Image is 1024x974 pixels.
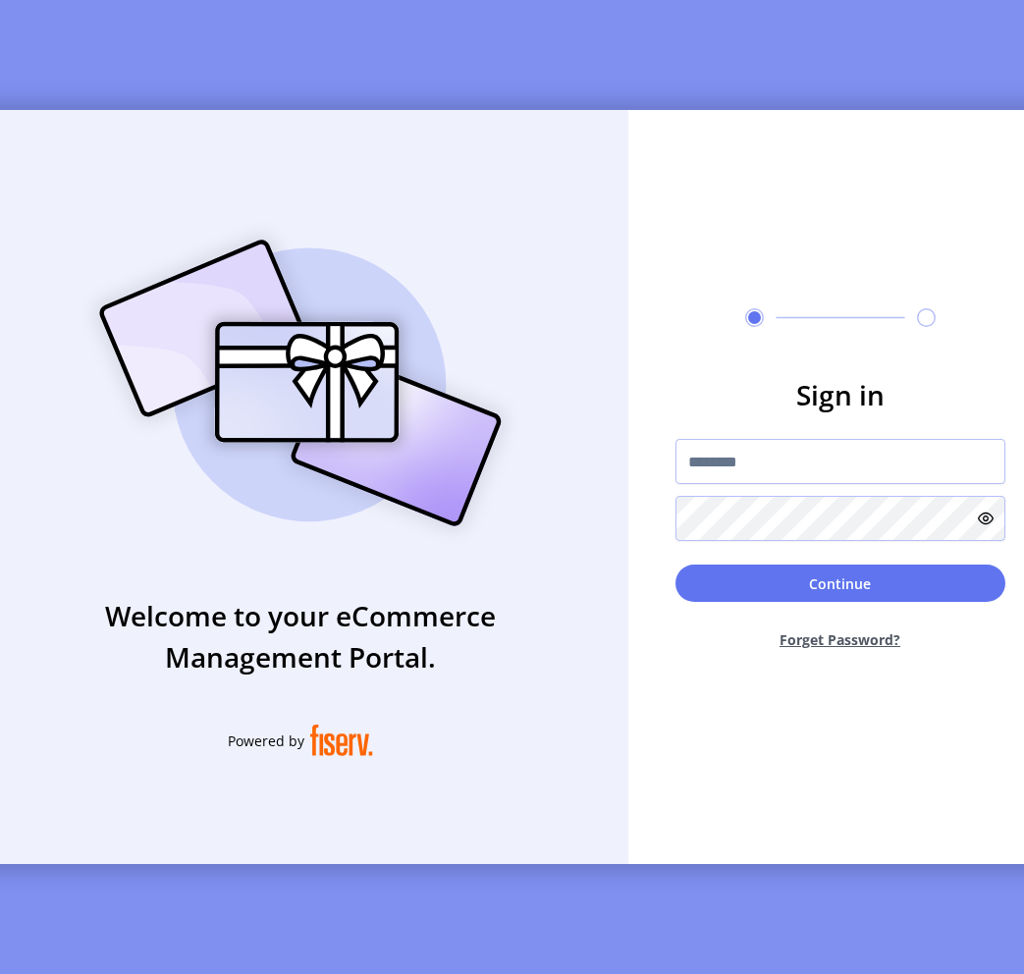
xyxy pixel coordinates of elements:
span: Powered by [228,730,304,751]
button: Forget Password? [675,614,1005,666]
h3: Sign in [675,374,1005,415]
button: Continue [675,565,1005,602]
img: card_Illustration.svg [70,218,531,548]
